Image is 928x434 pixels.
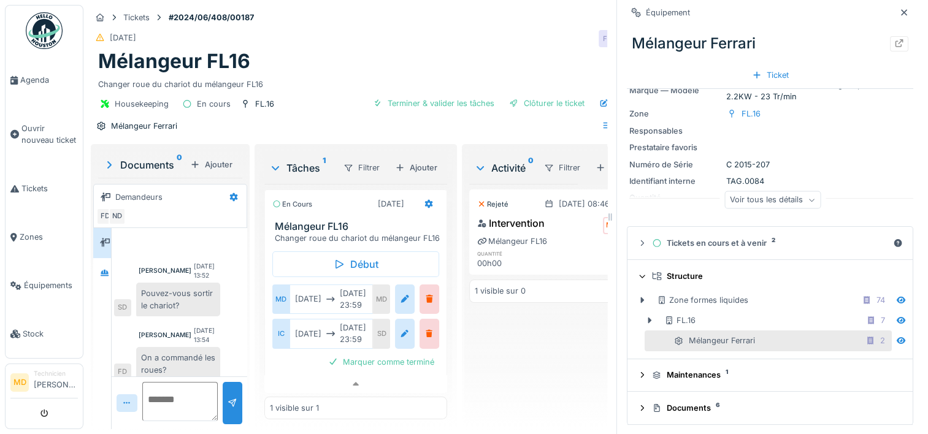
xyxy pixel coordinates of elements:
img: Badge_color-CXgf-gQk.svg [26,12,63,49]
div: Mélangeur FL16 [477,235,547,247]
div: Mélangeur Ferrari [627,28,913,59]
div: Tickets [123,12,150,23]
div: En cours [197,98,231,110]
div: Activité [474,161,534,175]
div: Numéro de Série [629,159,721,170]
div: ND [109,208,126,225]
div: [DATE] [378,198,404,210]
a: MD Technicien[PERSON_NAME] [10,369,78,398]
h6: quantité [477,249,529,257]
div: 1 visible sur 1 [270,402,319,414]
div: Changer roue du chariot du mélangeur FL16 [275,232,442,244]
div: Filtrer [338,159,385,177]
div: Maintenances [652,369,898,381]
div: Actions [596,116,650,134]
a: Tickets [6,164,83,213]
div: Identifiant interne [629,175,721,187]
sup: 0 [177,158,182,172]
div: FL.16 [664,314,696,326]
div: Documents [652,402,898,414]
div: Mélangeur Ferrari [111,120,177,132]
span: Zones [20,231,78,243]
div: Demandeurs [115,191,163,203]
div: FL.16 [742,108,761,120]
div: [DATE] 08:46 [559,198,610,210]
a: Zones [6,213,83,261]
div: [PERSON_NAME] [139,330,191,340]
div: Zone formes liquides [657,294,748,306]
div: FD [114,364,131,381]
div: [PERSON_NAME] [139,266,191,275]
sup: 1 [323,161,326,175]
div: Changer roue du chariot du mélangeur FL16 [98,74,648,90]
div: [DATE] [DATE] 23:59 [290,319,373,348]
h3: Mélangeur FL16 [275,221,442,232]
div: Ajouter [390,159,442,176]
div: [DATE] [110,32,136,44]
h1: Mélangeur FL16 [98,50,250,73]
div: 00h00 [477,257,529,269]
a: Ouvrir nouveau ticket [6,104,83,164]
div: 2 [880,335,885,346]
div: Tâches [269,161,333,175]
a: Agenda [6,56,83,104]
div: [DATE] 13:52 [194,262,220,281]
div: Modifier [594,95,650,112]
div: TAG.0084 [629,175,911,187]
div: Marquer comme terminé [323,354,439,370]
div: Mélangeur Ferrari [674,335,755,346]
div: Ajouter [185,156,237,173]
summary: Structure [632,265,908,287]
div: IC [272,319,290,348]
summary: Documents6 [632,397,908,419]
strong: #2024/06/408/00187 [164,12,259,23]
div: Prestataire favoris [629,142,721,153]
div: Ajouter [591,159,643,176]
div: MD [272,284,290,314]
summary: Tickets en cours et à venir2 [632,232,908,254]
div: 74 [876,294,885,306]
summary: Maintenances1 [632,364,908,387]
span: Équipements [24,280,78,291]
div: Intervention [477,216,545,230]
span: Tickets [21,183,78,194]
div: Tickets en cours et à venir [652,237,888,249]
div: Ticket [747,67,794,83]
div: MD [603,217,620,234]
div: Structure [652,270,898,282]
div: C 2015-207 [629,159,911,170]
div: Responsables [629,125,721,137]
div: Voir tous les détails [724,191,821,209]
div: MD [373,284,390,314]
div: [DATE] [DATE] 23:59 [290,284,373,314]
div: FD [599,30,616,47]
div: Housekeeping [115,98,169,110]
span: Ouvrir nouveau ticket [21,123,78,146]
span: Stock [23,328,78,340]
li: [PERSON_NAME] [34,369,78,395]
sup: 0 [528,161,534,175]
div: SD [373,319,390,348]
div: 7 [881,314,885,326]
div: Zone [629,108,721,120]
div: Marque — Modèle [629,85,721,96]
div: Rejeté [477,199,508,210]
div: FL.16 [255,98,274,110]
div: SD [114,299,131,316]
div: [PERSON_NAME] Fils — Mélangeur poudres 45L 2.2KW - 23 Tr/min [629,79,911,102]
div: [DATE] 13:54 [194,326,220,345]
div: Technicien [34,369,78,378]
div: Terminer & valider les tâches [368,95,499,112]
a: Équipements [6,261,83,310]
a: Stock [6,310,83,358]
div: FD [96,208,113,225]
div: Clôturer le ticket [504,95,589,112]
div: Équipement [646,7,690,18]
div: On a commandé les roues? [136,347,220,380]
div: En cours [272,199,312,210]
div: Début [272,251,439,277]
div: 1 visible sur 0 [475,285,526,297]
span: Agenda [20,74,78,86]
div: Pouvez-vous sortir le chariot? [136,283,220,316]
div: Filtrer [539,159,586,177]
